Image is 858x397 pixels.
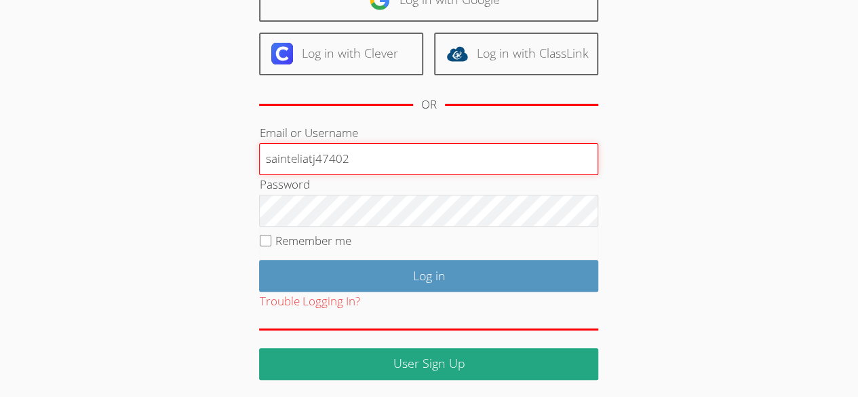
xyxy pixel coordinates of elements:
[434,33,598,75] a: Log in with ClassLink
[259,176,309,192] label: Password
[259,125,357,140] label: Email or Username
[259,33,423,75] a: Log in with Clever
[259,260,598,292] input: Log in
[275,233,351,248] label: Remember me
[259,292,359,311] button: Trouble Logging In?
[259,348,598,380] a: User Sign Up
[421,95,437,115] div: OR
[446,43,468,64] img: classlink-logo-d6bb404cc1216ec64c9a2012d9dc4662098be43eaf13dc465df04b49fa7ab582.svg
[271,43,293,64] img: clever-logo-6eab21bc6e7a338710f1a6ff85c0baf02591cd810cc4098c63d3a4b26e2feb20.svg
